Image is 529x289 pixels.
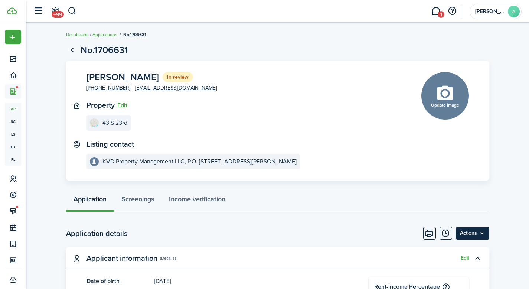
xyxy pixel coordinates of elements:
a: ld [5,140,21,153]
a: Income verification [161,190,233,212]
text-item: Property [86,101,115,110]
avatar-text: A [508,6,520,17]
a: sc [5,115,21,128]
a: Screenings [114,190,161,212]
a: ls [5,128,21,140]
span: +99 [52,11,64,18]
panel-main-description: [DATE] [154,277,346,286]
h2: Application details [66,228,127,239]
span: No.1706631 [123,31,146,38]
panel-main-title: Applicant information [86,254,157,263]
button: Open sidebar [31,4,45,18]
button: Timeline [440,227,452,240]
img: TenantCloud [7,7,17,14]
span: [PERSON_NAME] [86,72,159,82]
a: pl [5,153,21,166]
e-details-info-title: 43 S 23rd [102,120,127,126]
img: 43 S 23rd [90,118,99,127]
button: Open menu [5,30,21,44]
button: Edit [117,102,127,109]
button: Open menu [456,227,489,240]
a: Notifications [48,2,62,21]
h1: No.1706631 [81,43,128,57]
button: Print [423,227,436,240]
button: Edit [461,255,469,261]
button: Open resource center [446,5,458,17]
a: Go back [66,44,79,56]
a: Applications [92,31,117,38]
status: In review [163,72,193,82]
menu-btn: Actions [456,227,489,240]
a: Messaging [429,2,443,21]
panel-main-title: Date of birth [86,277,151,286]
span: Aimee [475,9,505,14]
button: Toggle accordion [471,252,484,264]
a: Dashboard [66,31,88,38]
text-item: Listing contact [86,140,134,149]
button: Update image [421,72,469,120]
e-details-info-title: KVD Property Management LLC, P.O. [STREET_ADDRESS][PERSON_NAME] [102,158,297,165]
a: ap [5,103,21,115]
button: Search [68,5,77,17]
a: [EMAIL_ADDRESS][DOMAIN_NAME] [135,84,217,92]
panel-main-subtitle: (Details) [160,255,176,262]
a: [PHONE_NUMBER] [86,84,130,92]
span: 1 [438,11,444,18]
